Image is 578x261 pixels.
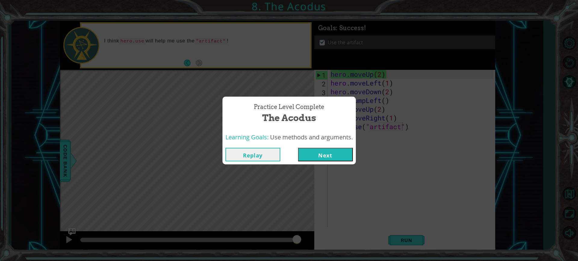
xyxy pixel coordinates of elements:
span: The Acodus [262,111,316,124]
span: Learning Goals: [225,133,269,141]
span: Practice Level Complete [254,103,324,111]
button: Replay [225,148,280,161]
button: Next [298,148,353,161]
span: Use methods and arguments. [270,133,353,141]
